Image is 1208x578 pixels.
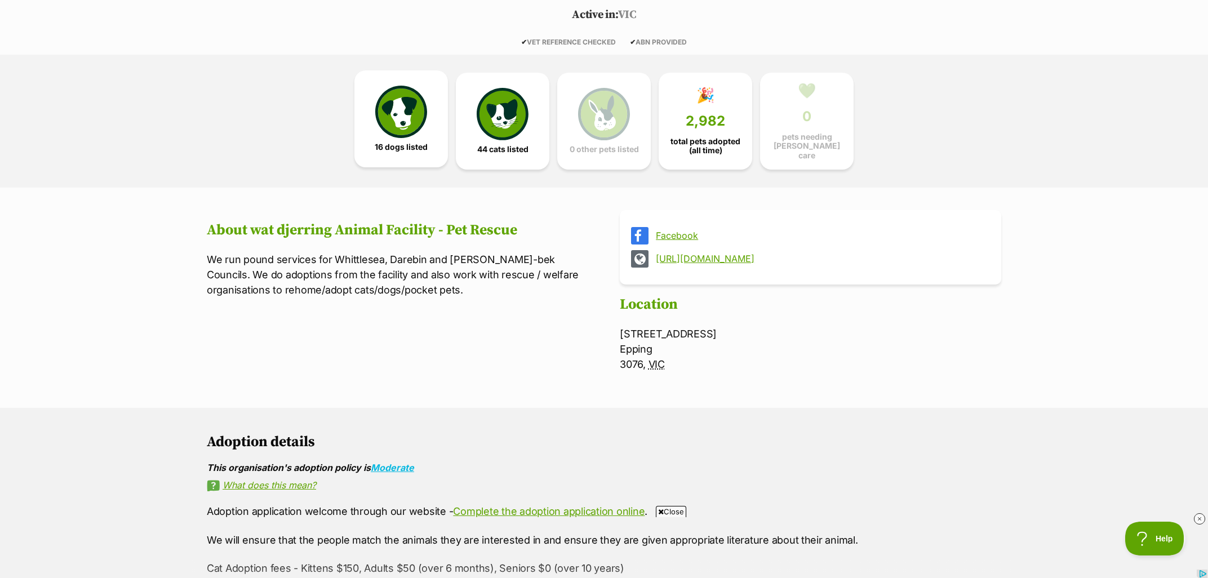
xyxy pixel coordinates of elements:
[686,113,725,129] span: 2,982
[375,86,427,137] img: petrescue-icon-eee76f85a60ef55c4a1927667547b313a7c0e82042636edf73dce9c88f694885.svg
[521,38,616,46] span: VET REFERENCE CHECKED
[207,434,1001,451] h2: Adoption details
[696,87,714,104] div: 🎉
[477,88,528,140] img: cat-icon-068c71abf8fe30c970a85cd354bc8e23425d12f6e8612795f06af48be43a487a.svg
[668,137,743,155] span: total pets adopted (all time)
[1194,513,1205,524] img: close_rtb.svg
[557,73,651,170] a: 0 other pets listed
[572,8,618,22] span: Active in:
[570,145,639,154] span: 0 other pets listed
[659,73,752,170] a: 🎉 2,982 total pets adopted (all time)
[620,343,652,355] span: Epping
[207,480,1001,490] a: What does this mean?
[656,230,985,241] a: Facebook
[453,505,645,517] a: Complete the adoption application online
[770,132,844,159] span: pets needing [PERSON_NAME] care
[630,38,687,46] span: ABN PROVIDED
[456,73,549,170] a: 44 cats listed
[375,143,428,152] span: 16 dogs listed
[656,254,985,264] a: [URL][DOMAIN_NAME]
[354,70,448,167] a: 16 dogs listed
[477,145,528,154] span: 44 cats listed
[521,38,527,46] icon: ✔
[207,504,1001,519] p: Adoption application welcome through our website - .
[649,358,665,370] abbr: Victoria
[207,222,588,239] h2: About wat djerring Animal Facility - Pet Rescue
[630,38,636,46] icon: ✔
[620,328,717,340] span: [STREET_ADDRESS]
[207,252,588,297] p: We run pound services for Whittlesea, Darebin and [PERSON_NAME]-bek Councils. We do adoptions fro...
[802,109,811,125] span: 0
[190,7,1018,24] p: VIC
[620,296,1001,313] h2: Location
[371,462,414,473] a: Moderate
[620,358,646,370] span: 3076,
[578,88,630,140] img: bunny-icon-b786713a4a21a2fe6d13e954f4cb29d131f1b31f8a74b52ca2c6d2999bc34bbe.svg
[760,73,854,170] a: 💚 0 pets needing [PERSON_NAME] care
[656,506,686,517] span: Close
[798,82,816,99] div: 💚
[207,463,1001,473] div: This organisation's adoption policy is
